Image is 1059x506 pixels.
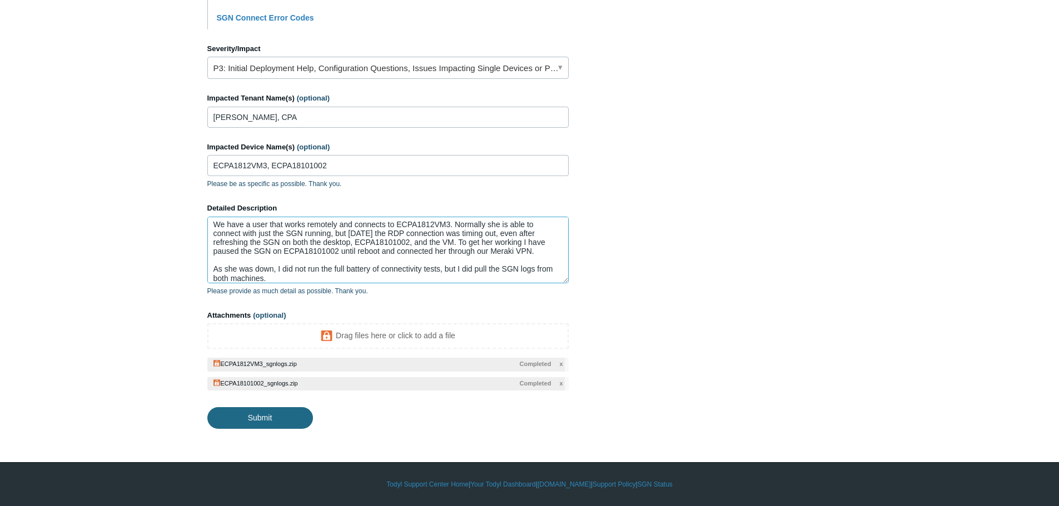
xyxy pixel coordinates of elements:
span: (optional) [297,143,330,151]
span: Completed [520,379,551,388]
p: Please provide as much detail as possible. Thank you. [207,286,569,296]
label: Detailed Description [207,203,569,214]
p: Please be as specific as possible. Thank you. [207,179,569,189]
a: SGN Connect Error Codes [217,13,314,22]
label: Impacted Device Name(s) [207,142,569,153]
label: Attachments [207,310,569,321]
a: [DOMAIN_NAME] [538,479,591,489]
label: Impacted Tenant Name(s) [207,93,569,104]
span: (optional) [253,311,286,319]
a: SGN Status [638,479,673,489]
span: (optional) [297,94,330,102]
span: Completed [520,359,551,369]
input: Submit [207,407,313,428]
a: Support Policy [593,479,635,489]
a: P3: Initial Deployment Help, Configuration Questions, Issues Impacting Single Devices or Past Out... [207,57,569,79]
a: Todyl Support Center Home [386,479,469,489]
label: Severity/Impact [207,43,569,54]
a: Your Todyl Dashboard [470,479,535,489]
span: x [559,379,563,388]
div: | | | | [207,479,852,489]
span: x [559,359,563,369]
